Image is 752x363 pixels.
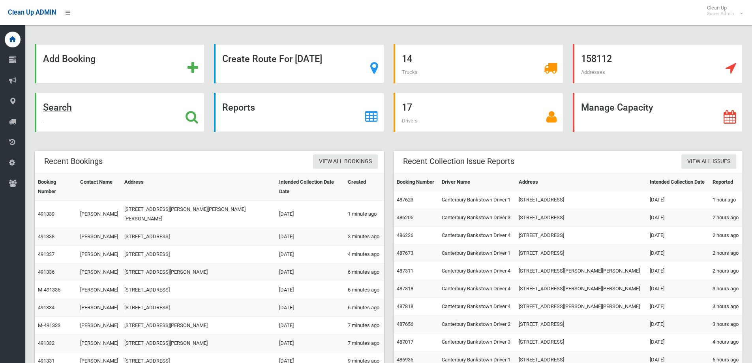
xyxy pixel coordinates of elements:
span: Trucks [402,69,418,75]
td: [STREET_ADDRESS][PERSON_NAME] [121,263,276,281]
a: View All Issues [681,154,736,169]
strong: 158112 [581,53,612,64]
th: Driver Name [439,173,516,191]
td: Canterbury Bankstown Driver 1 [439,191,516,209]
a: 158112 Addresses [573,44,743,83]
th: Booking Number [394,173,439,191]
a: 486205 [397,214,413,220]
td: 7 minutes ago [345,335,384,352]
td: [STREET_ADDRESS][PERSON_NAME][PERSON_NAME][PERSON_NAME] [121,201,276,228]
td: [STREET_ADDRESS] [121,281,276,299]
td: [DATE] [276,228,345,246]
td: [DATE] [276,281,345,299]
td: [STREET_ADDRESS] [516,316,647,333]
a: 14 Trucks [394,44,563,83]
td: 3 hours ago [709,316,743,333]
td: [DATE] [647,227,709,245]
a: M-491335 [38,287,60,293]
td: [DATE] [647,316,709,333]
td: Canterbury Bankstown Driver 4 [439,227,516,245]
td: [STREET_ADDRESS] [121,299,276,317]
td: [DATE] [276,335,345,352]
td: [DATE] [276,263,345,281]
td: 6 minutes ago [345,299,384,317]
a: 486226 [397,232,413,238]
strong: 17 [402,102,412,113]
td: [PERSON_NAME] [77,281,121,299]
strong: Add Booking [43,53,96,64]
td: [DATE] [647,191,709,209]
a: 487656 [397,321,413,327]
td: [STREET_ADDRESS][PERSON_NAME] [121,335,276,352]
a: Search [35,93,204,132]
td: 1 hour ago [709,191,743,209]
td: [DATE] [647,209,709,227]
strong: Search [43,102,72,113]
th: Address [516,173,647,191]
a: 17 Drivers [394,93,563,132]
th: Intended Collection Date [647,173,709,191]
td: [PERSON_NAME] [77,335,121,352]
td: 3 hours ago [709,298,743,316]
td: 2 hours ago [709,262,743,280]
th: Address [121,173,276,201]
td: 6 minutes ago [345,281,384,299]
td: 7 minutes ago [345,317,384,335]
td: [PERSON_NAME] [77,201,121,228]
strong: 14 [402,53,412,64]
th: Contact Name [77,173,121,201]
td: Canterbury Bankstown Driver 3 [439,209,516,227]
a: 487673 [397,250,413,256]
td: [PERSON_NAME] [77,299,121,317]
a: 491332 [38,340,54,346]
header: Recent Bookings [35,154,112,169]
td: 3 minutes ago [345,228,384,246]
td: 2 hours ago [709,209,743,227]
a: 491338 [38,233,54,239]
td: [DATE] [647,333,709,351]
td: [DATE] [276,317,345,335]
td: [STREET_ADDRESS][PERSON_NAME] [121,317,276,335]
header: Recent Collection Issue Reports [394,154,524,169]
span: Clean Up [703,5,742,17]
td: [STREET_ADDRESS][PERSON_NAME][PERSON_NAME] [516,298,647,316]
td: [STREET_ADDRESS] [121,228,276,246]
td: [STREET_ADDRESS] [516,333,647,351]
a: Manage Capacity [573,93,743,132]
td: [DATE] [276,246,345,263]
td: [STREET_ADDRESS] [516,209,647,227]
td: Canterbury Bankstown Driver 4 [439,298,516,316]
a: Add Booking [35,44,204,83]
th: Created [345,173,384,201]
td: [STREET_ADDRESS] [516,191,647,209]
td: [STREET_ADDRESS] [516,245,647,262]
td: [PERSON_NAME] [77,228,121,246]
td: 2 hours ago [709,245,743,262]
strong: Reports [222,102,255,113]
td: Canterbury Bankstown Driver 3 [439,333,516,351]
td: 2 hours ago [709,227,743,245]
a: 487818 [397,303,413,309]
a: 491334 [38,305,54,310]
a: View All Bookings [313,154,378,169]
span: Drivers [402,118,418,124]
th: Reported [709,173,743,191]
td: 3 hours ago [709,280,743,298]
th: Booking Number [35,173,77,201]
td: [PERSON_NAME] [77,317,121,335]
a: Create Route For [DATE] [214,44,384,83]
a: 487311 [397,268,413,274]
td: [DATE] [276,299,345,317]
td: [DATE] [647,280,709,298]
strong: Manage Capacity [581,102,653,113]
td: [STREET_ADDRESS] [121,246,276,263]
a: M-491333 [38,322,60,328]
td: [DATE] [647,245,709,262]
a: 491336 [38,269,54,275]
td: [PERSON_NAME] [77,246,121,263]
td: Canterbury Bankstown Driver 1 [439,245,516,262]
a: 491337 [38,251,54,257]
td: [STREET_ADDRESS] [516,227,647,245]
td: [DATE] [647,298,709,316]
a: 487017 [397,339,413,345]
